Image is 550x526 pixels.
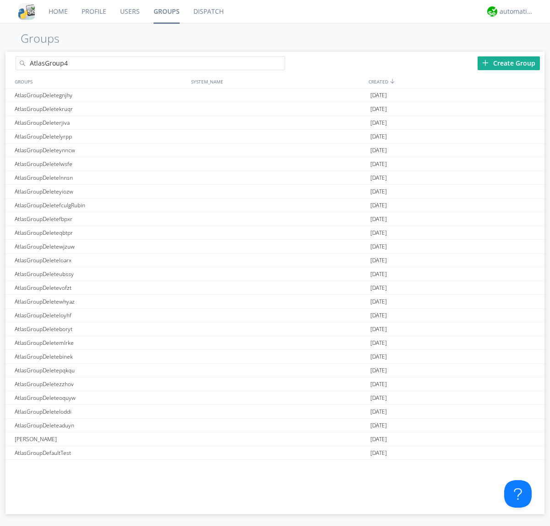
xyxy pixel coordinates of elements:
span: [DATE] [370,240,387,254]
div: [PERSON_NAME] [12,432,189,446]
span: [DATE] [370,199,387,212]
div: AtlasGroupDeletevcvgb [12,460,189,473]
div: AtlasGroupDeleteloarx [12,254,189,267]
a: AtlasGroupDeleteboryt[DATE] [5,322,544,336]
span: [DATE] [370,432,387,446]
div: AtlasGroupDeletegnjhy [12,89,189,102]
span: [DATE] [370,405,387,419]
div: CREATED [366,75,544,88]
a: AtlasGroupDeleteynncw[DATE] [5,144,544,157]
div: AtlasGroupDeleteynncw [12,144,189,157]
a: AtlasGroupDeletemlrke[DATE] [5,336,544,350]
img: plus.svg [482,60,489,66]
a: AtlasGroupDeleteloarx[DATE] [5,254,544,267]
a: AtlasGroupDeletefbpxr[DATE] [5,212,544,226]
div: AtlasGroupDeletewhyaz [12,295,189,308]
a: AtlasGroupDeletevofzt[DATE] [5,281,544,295]
span: [DATE] [370,267,387,281]
span: [DATE] [370,336,387,350]
a: AtlasGroupDeleteloddi[DATE] [5,405,544,419]
div: GROUPS [12,75,187,88]
div: AtlasGroupDeletepqkqu [12,364,189,377]
div: AtlasGroupDeletelyrpp [12,130,189,143]
div: AtlasGroupDeleteyiozw [12,185,189,198]
a: AtlasGroupDeletekruqr[DATE] [5,102,544,116]
span: [DATE] [370,254,387,267]
a: AtlasGroupDeletelnnsn[DATE] [5,171,544,185]
div: AtlasGroupDeleterjiva [12,116,189,129]
div: automation+atlas [500,7,534,16]
a: AtlasGroupDeleterjiva[DATE] [5,116,544,130]
div: AtlasGroupDeletevofzt [12,281,189,294]
div: AtlasGroupDeleteoquyw [12,391,189,404]
a: AtlasGroupDeleteubssy[DATE] [5,267,544,281]
a: AtlasGroupDeleteqbtpr[DATE] [5,226,544,240]
span: [DATE] [370,212,387,226]
div: AtlasGroupDeletemlrke [12,336,189,349]
span: [DATE] [370,295,387,309]
span: [DATE] [370,281,387,295]
div: AtlasGroupDeletefbpxr [12,212,189,226]
a: AtlasGroupDeleteaduyn[DATE] [5,419,544,432]
div: AtlasGroupDeleteubssy [12,267,189,281]
div: AtlasGroupDeleteloyhf [12,309,189,322]
iframe: Toggle Customer Support [504,480,532,508]
span: [DATE] [370,185,387,199]
a: AtlasGroupDeletezzhov[DATE] [5,377,544,391]
img: cddb5a64eb264b2086981ab96f4c1ba7 [18,3,35,20]
span: [DATE] [370,102,387,116]
span: [DATE] [370,144,387,157]
a: [PERSON_NAME][DATE] [5,432,544,446]
span: [DATE] [370,350,387,364]
div: AtlasGroupDeleteboryt [12,322,189,336]
a: AtlasGroupDeletevcvgb[DATE] [5,460,544,474]
a: AtlasGroupDeletebinek[DATE] [5,350,544,364]
a: AtlasGroupDeleteyiozw[DATE] [5,185,544,199]
div: AtlasGroupDeletezzhov [12,377,189,391]
a: AtlasGroupDeletepqkqu[DATE] [5,364,544,377]
img: d2d01cd9b4174d08988066c6d424eccd [487,6,497,17]
a: AtlasGroupDeleteloyhf[DATE] [5,309,544,322]
a: AtlasGroupDefaultTest[DATE] [5,446,544,460]
a: AtlasGroupDeletelwsfe[DATE] [5,157,544,171]
div: AtlasGroupDeleteloddi [12,405,189,418]
a: AtlasGroupDeletelyrpp[DATE] [5,130,544,144]
div: AtlasGroupDeleteqbtpr [12,226,189,239]
span: [DATE] [370,460,387,474]
div: AtlasGroupDeletewjzuw [12,240,189,253]
span: [DATE] [370,157,387,171]
span: [DATE] [370,226,387,240]
div: SYSTEM_NAME [189,75,366,88]
a: AtlasGroupDeletewhyaz[DATE] [5,295,544,309]
div: AtlasGroupDefaultTest [12,446,189,460]
a: AtlasGroupDeleteoquyw[DATE] [5,391,544,405]
a: AtlasGroupDeletewjzuw[DATE] [5,240,544,254]
span: [DATE] [370,322,387,336]
span: [DATE] [370,364,387,377]
span: [DATE] [370,171,387,185]
span: [DATE] [370,377,387,391]
div: AtlasGroupDeletekruqr [12,102,189,116]
span: [DATE] [370,446,387,460]
input: Search groups [16,56,285,70]
div: AtlasGroupDeletefculgRubin [12,199,189,212]
div: AtlasGroupDeletebinek [12,350,189,363]
a: AtlasGroupDeletegnjhy[DATE] [5,89,544,102]
span: [DATE] [370,130,387,144]
span: [DATE] [370,89,387,102]
div: Create Group [478,56,540,70]
span: [DATE] [370,116,387,130]
div: AtlasGroupDeletelnnsn [12,171,189,184]
div: AtlasGroupDeletelwsfe [12,157,189,171]
span: [DATE] [370,419,387,432]
div: AtlasGroupDeleteaduyn [12,419,189,432]
a: AtlasGroupDeletefculgRubin[DATE] [5,199,544,212]
span: [DATE] [370,309,387,322]
span: [DATE] [370,391,387,405]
